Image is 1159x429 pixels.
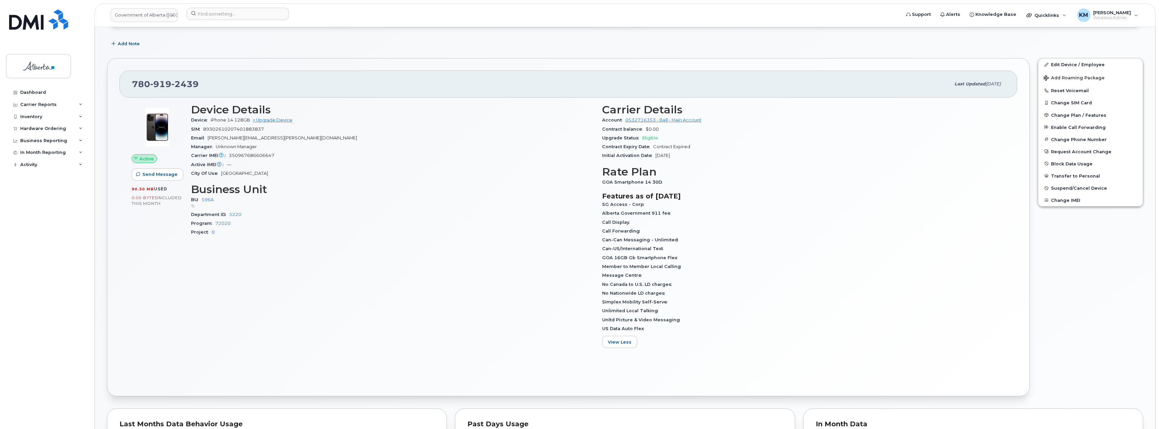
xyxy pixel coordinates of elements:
[602,299,671,304] span: Simplex Mobility Self-Serve
[150,79,171,89] span: 919
[132,168,183,181] button: Send Message
[1051,125,1106,130] span: Enable Call Forwarding
[203,127,264,132] span: 89302610207401883837
[467,421,782,428] div: Past Days Usage
[1034,12,1059,18] span: Quicklinks
[137,107,178,148] img: image20231002-3703462-njx0qo.jpeg
[602,220,633,225] span: Call Display
[1038,182,1143,194] button: Suspend/Cancel Device
[1093,15,1131,21] span: Wireless Admin
[191,144,216,149] span: Manager
[602,192,1005,200] h3: Features as of [DATE]
[221,171,268,176] span: [GEOGRAPHIC_DATA]
[602,317,683,322] span: Unltd Picture & Video Messaging
[1038,71,1143,84] button: Add Roaming Package
[642,135,658,140] span: Eligible
[1038,133,1143,145] button: Change Phone Number
[132,187,154,191] span: 90.30 MB
[253,117,292,123] a: + Upgrade Device
[602,264,684,269] span: Member to Member Local Calling
[912,11,931,18] span: Support
[215,221,231,226] a: 72020
[216,144,257,149] span: Unknown Manager
[1038,97,1143,109] button: Change SIM Card
[1051,112,1106,117] span: Change Plan / Features
[191,197,201,202] span: BU
[602,166,1005,178] h3: Rate Plan
[1038,109,1143,121] button: Change Plan / Features
[212,230,215,235] a: 0
[191,212,229,217] span: Department ID
[1038,121,1143,133] button: Enable Call Forwarding
[946,11,960,18] span: Alerts
[816,421,1131,428] div: In Month Data
[602,153,655,158] span: Initial Activation Date
[1044,75,1105,82] span: Add Roaming Package
[602,237,681,242] span: Can-Can Messaging - Unlimited
[107,38,145,50] button: Add Note
[602,326,647,331] span: US Data Auto Flex
[1038,170,1143,182] button: Transfer to Personal
[1093,10,1131,15] span: [PERSON_NAME]
[191,203,594,209] p: TI
[608,339,631,345] span: View Less
[132,195,157,200] span: 0.00 Bytes
[965,8,1021,21] a: Knowledge Base
[1051,186,1107,191] span: Suspend/Cancel Device
[227,162,231,167] span: —
[602,144,653,149] span: Contract Expiry Date
[975,11,1016,18] span: Knowledge Base
[201,197,214,202] a: 596A
[1038,58,1143,71] a: Edit Device / Employee
[118,41,140,47] span: Add Note
[191,183,594,195] h3: Business Unit
[602,336,637,348] button: View Less
[110,8,178,22] a: Government of Alberta (GOA)
[954,81,986,86] span: Last updated
[229,212,241,217] a: 5220
[132,79,199,89] span: 780
[602,308,662,313] span: Unlimited Local Talking
[191,171,221,176] span: City Of Use
[655,153,670,158] span: [DATE]
[602,229,643,234] span: Call Forwarding
[936,8,965,21] a: Alerts
[1038,158,1143,170] button: Block Data Usage
[191,117,211,123] span: Device
[191,153,229,158] span: Carrier IMEI
[154,186,167,191] span: used
[191,162,227,167] span: Active IMEI
[602,104,1005,116] h3: Carrier Details
[602,135,642,140] span: Upgrade Status
[229,153,274,158] span: 350967686606647
[602,291,668,296] span: No Nationwide LD charges
[1038,194,1143,206] button: Change IMEI
[187,8,289,20] input: Find something...
[646,127,659,132] span: $0.00
[653,144,690,149] span: Contract Expired
[142,171,178,178] span: Send Message
[602,211,674,216] span: Alberta Government 911 fee
[602,282,675,287] span: No Canada to U.S. LD charges
[602,180,666,185] span: GOA Smartphone 14 30D
[208,135,357,140] span: [PERSON_NAME][EMAIL_ADDRESS][PERSON_NAME][DOMAIN_NAME]
[191,230,212,235] span: Project
[602,255,681,260] span: GOA 16GB Gb Smartphone Flex
[1072,8,1143,22] div: Kay Mah
[602,202,647,207] span: 5G Access - Corp
[625,117,701,123] a: 0532716353 - Bell - Main Account
[1038,145,1143,158] button: Request Account Change
[1038,84,1143,97] button: Reset Voicemail
[1079,11,1088,19] span: KM
[1022,8,1071,22] div: Quicklinks
[986,81,1001,86] span: [DATE]
[602,246,667,251] span: Can-US/International Text
[602,273,645,278] span: Message Centre
[602,127,646,132] span: Contract balance
[901,8,936,21] a: Support
[191,104,594,116] h3: Device Details
[191,127,203,132] span: SIM
[119,421,434,428] div: Last Months Data Behavior Usage
[139,156,154,162] span: Active
[191,221,215,226] span: Program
